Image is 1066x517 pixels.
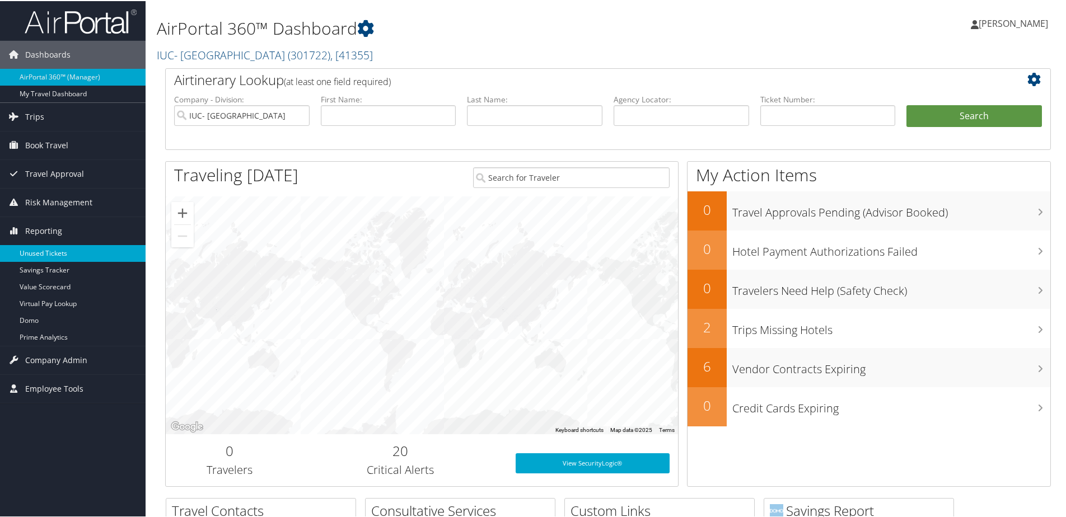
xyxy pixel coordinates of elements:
a: View SecurityLogic® [516,452,670,472]
a: 6Vendor Contracts Expiring [688,347,1050,386]
h2: 0 [688,278,727,297]
h3: Travel Approvals Pending (Advisor Booked) [732,198,1050,219]
label: Agency Locator: [614,93,749,104]
h3: Vendor Contracts Expiring [732,355,1050,376]
img: airportal-logo.png [25,7,137,34]
h3: Travelers [174,461,286,477]
button: Zoom out [171,224,194,246]
img: Google [169,419,205,433]
span: Trips [25,102,44,130]
a: 0Credit Cards Expiring [688,386,1050,425]
span: Risk Management [25,187,92,215]
h2: 6 [688,356,727,375]
span: (at least one field required) [284,74,391,87]
span: Map data ©2025 [610,426,652,432]
h1: My Action Items [688,162,1050,186]
span: Dashboards [25,40,71,68]
span: Travel Approval [25,159,84,187]
a: 0Hotel Payment Authorizations Failed [688,229,1050,269]
img: domo-logo.png [770,503,783,516]
h2: 0 [688,199,727,218]
a: [PERSON_NAME] [971,6,1059,39]
button: Zoom in [171,201,194,223]
h1: Traveling [DATE] [174,162,298,186]
label: First Name: [321,93,456,104]
label: Ticket Number: [760,93,896,104]
a: Open this area in Google Maps (opens a new window) [169,419,205,433]
h3: Trips Missing Hotels [732,316,1050,337]
label: Last Name: [467,93,602,104]
h2: Airtinerary Lookup [174,69,968,88]
a: 0Travelers Need Help (Safety Check) [688,269,1050,308]
span: , [ 41355 ] [330,46,373,62]
h2: 2 [688,317,727,336]
button: Search [906,104,1042,126]
h1: AirPortal 360™ Dashboard [157,16,759,39]
label: Company - Division: [174,93,310,104]
h3: Critical Alerts [302,461,499,477]
span: [PERSON_NAME] [979,16,1048,29]
h3: Hotel Payment Authorizations Failed [732,237,1050,258]
a: 2Trips Missing Hotels [688,308,1050,347]
h2: 0 [174,440,286,459]
h2: 0 [688,395,727,414]
input: Search for Traveler [473,166,670,187]
h3: Travelers Need Help (Safety Check) [732,276,1050,298]
span: Book Travel [25,130,68,158]
button: Keyboard shortcuts [555,425,604,433]
a: IUC- [GEOGRAPHIC_DATA] [157,46,373,62]
a: 0Travel Approvals Pending (Advisor Booked) [688,190,1050,229]
span: Company Admin [25,345,87,373]
h2: 20 [302,440,499,459]
span: Reporting [25,216,62,244]
h3: Credit Cards Expiring [732,394,1050,415]
span: ( 301722 ) [288,46,330,62]
span: Employee Tools [25,374,83,402]
a: Terms (opens in new tab) [659,426,675,432]
h2: 0 [688,238,727,257]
